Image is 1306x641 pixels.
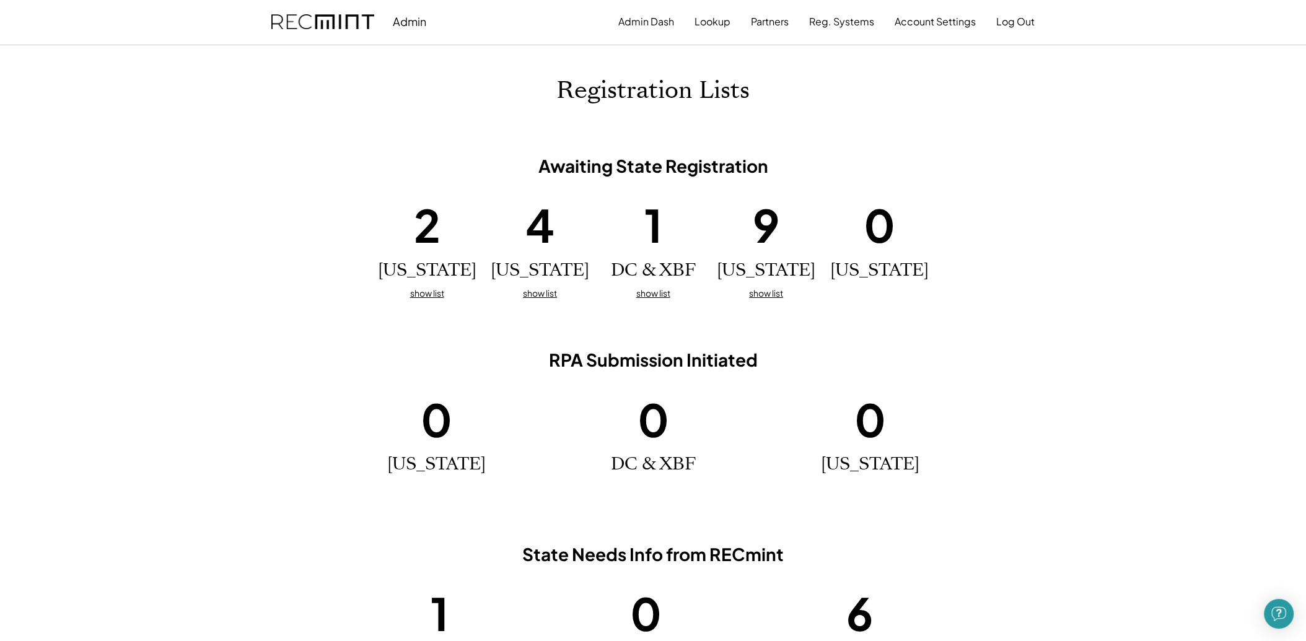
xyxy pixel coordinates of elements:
h2: [US_STATE] [717,260,815,281]
h3: State Needs Info from RECmint [374,543,932,565]
h1: 2 [414,196,440,254]
h2: DC & XBF [611,454,696,475]
h1: 1 [644,196,662,254]
u: show list [410,287,444,299]
h1: 0 [421,390,452,448]
h1: 4 [525,196,554,254]
u: show list [523,287,557,299]
u: show list [636,287,670,299]
button: Admin Dash [618,9,674,34]
div: Open Intercom Messenger [1264,599,1294,629]
button: Account Settings [895,9,976,34]
button: Lookup [695,9,730,34]
h2: DC & XBF [611,260,696,281]
h2: [US_STATE] [378,260,476,281]
h3: RPA Submission Initiated [374,349,932,371]
img: recmint-logotype%403x.png [271,14,374,30]
div: Admin [393,14,426,28]
h2: [US_STATE] [491,260,589,281]
h1: 0 [854,390,886,448]
h1: 0 [864,196,895,254]
h1: 0 [638,390,669,448]
h1: 9 [753,196,779,254]
h2: [US_STATE] [830,260,929,281]
h2: [US_STATE] [821,454,919,475]
button: Partners [751,9,789,34]
h3: Awaiting State Registration [374,155,932,177]
h1: Registration Lists [556,76,750,105]
button: Log Out [996,9,1035,34]
u: show list [749,287,783,299]
button: Reg. Systems [809,9,874,34]
h2: [US_STATE] [387,454,486,475]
